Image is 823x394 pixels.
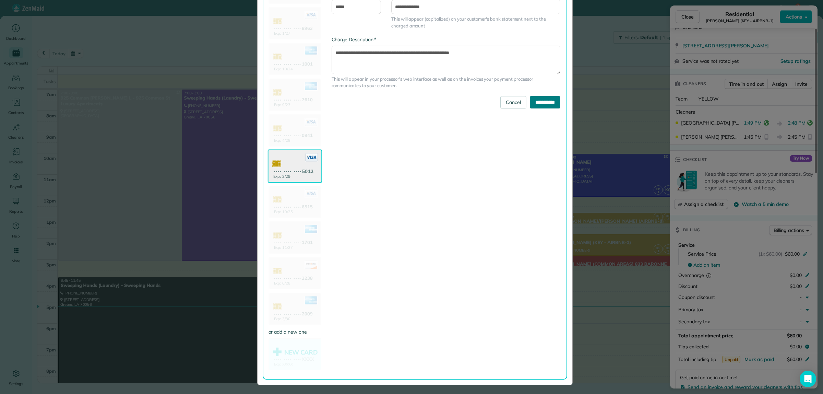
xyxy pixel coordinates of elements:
a: Cancel [500,96,526,108]
span: This will appear (capitalized) on your customer's bank statement next to the charged amount [391,16,560,29]
span: This will appear in your processor's web interface as well as on the invoices your payment proces... [332,76,561,89]
label: Charge Description [332,36,377,43]
div: Open Intercom Messenger [800,371,816,387]
label: or add a new one [269,328,321,335]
